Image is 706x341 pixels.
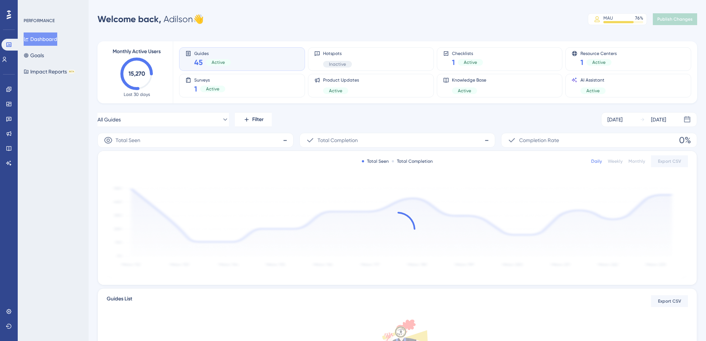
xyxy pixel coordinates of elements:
[124,92,150,97] span: Last 30 days
[658,158,681,164] span: Export CSV
[24,49,44,62] button: Goals
[24,18,55,24] div: PERFORMANCE
[68,70,75,73] div: BETA
[580,51,617,56] span: Resource Centers
[651,115,666,124] div: [DATE]
[362,158,389,164] div: Total Seen
[116,136,140,145] span: Total Seen
[97,115,121,124] span: All Guides
[24,32,57,46] button: Dashboard
[194,77,225,82] span: Surveys
[651,155,688,167] button: Export CSV
[608,158,623,164] div: Weekly
[194,51,231,56] span: Guides
[653,13,697,25] button: Publish Changes
[329,88,342,94] span: Active
[607,115,623,124] div: [DATE]
[657,16,693,22] span: Publish Changes
[24,65,75,78] button: Impact ReportsBETA
[458,88,471,94] span: Active
[212,59,225,65] span: Active
[484,134,489,146] span: -
[580,77,606,83] span: AI Assistant
[252,115,264,124] span: Filter
[580,57,583,68] span: 1
[194,57,203,68] span: 45
[329,61,346,67] span: Inactive
[97,14,161,24] span: Welcome back,
[206,86,219,92] span: Active
[113,47,161,56] span: Monthly Active Users
[97,112,229,127] button: All Guides
[592,59,606,65] span: Active
[97,13,204,25] div: Adilson 👋
[651,295,688,307] button: Export CSV
[128,70,145,77] text: 15,270
[283,134,287,146] span: -
[452,57,455,68] span: 1
[679,134,691,146] span: 0%
[603,15,613,21] div: MAU
[323,51,352,56] span: Hotspots
[628,158,645,164] div: Monthly
[519,136,559,145] span: Completion Rate
[392,158,433,164] div: Total Completion
[658,298,681,304] span: Export CSV
[464,59,477,65] span: Active
[318,136,358,145] span: Total Completion
[194,84,197,94] span: 1
[235,112,272,127] button: Filter
[586,88,600,94] span: Active
[452,51,483,56] span: Checklists
[635,15,643,21] div: 76 %
[323,77,359,83] span: Product Updates
[591,158,602,164] div: Daily
[107,294,132,308] span: Guides List
[452,77,486,83] span: Knowledge Base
